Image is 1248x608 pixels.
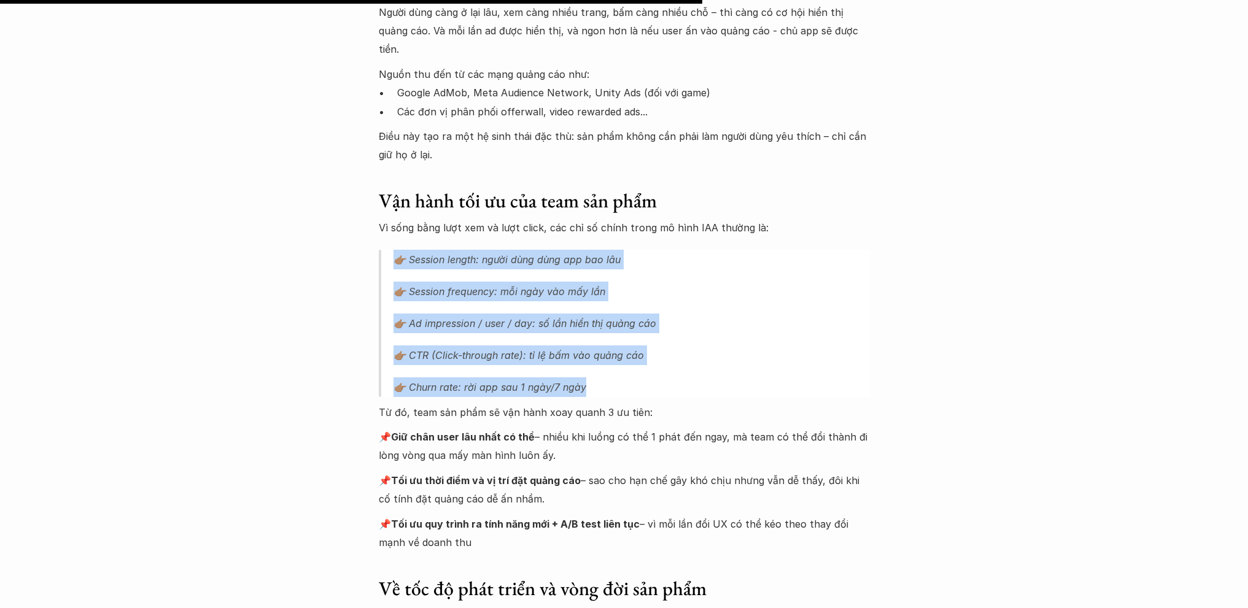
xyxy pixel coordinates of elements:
h3: Về tốc độ phát triển và vòng đời sản phẩm [379,577,870,600]
p: Điều này tạo ra một hệ sinh thái đặc thù: sản phẩm không cần phải làm người dùng yêu thích – chỉ ... [379,127,870,164]
p: 👉🏽 Ad impression / user / day: số lần hiển thị quảng cáo [393,314,870,333]
p: 👉🏽 Churn rate: rời app sau 1 ngày/7 ngày [393,377,870,397]
p: Các đơn vị phân phối offerwall, video rewarded ads... [397,102,870,121]
strong: Giữ chân user lâu nhất có thể [391,431,535,443]
p: 👉🏽 CTR (Click-through rate): tỉ lệ bấm vào quảng cáo [393,345,870,365]
p: 👉🏽 Session frequency: mỗi ngày vào mấy lần [393,282,870,301]
p: Nguồn thu đến từ các mạng quảng cáo như: [379,65,870,83]
p: 📌 – vì mỗi lần đổi UX có thể kéo theo thay đổi mạnh về doanh thu [379,515,870,552]
p: 👉🏽 Session length: người dùng dùng app bao lâu [393,250,870,269]
p: 📌 – nhiều khi luồng có thể 1 phát đến ngay, mà team có thể đổi thành đi lòng vòng qua mấy màn hìn... [379,428,870,465]
p: Từ đó, team sản phẩm sẽ vận hành xoay quanh 3 ưu tiên: [379,403,870,421]
p: Vì sống bằng lượt xem và lượt click, các chỉ số chính trong mô hình IAA thường là: [379,218,870,237]
p: Người dùng càng ở lại lâu, xem càng nhiều trang, bấm càng nhiều chỗ – thì càng có cơ hội hiển thị... [379,3,870,59]
h3: Vận hành tối ưu của team sản phẩm [379,189,870,212]
p: Google AdMob, Meta Audience Network, Unity Ads (đối với game) [397,83,870,102]
strong: Tối ưu quy trình ra tính năng mới + A/B test liên tục [391,518,640,530]
p: 📌 – sao cho hạn chế gây khó chịu nhưng vẫn dễ thấy, đôi khi cố tính đặt quảng cáo dễ ấn nhầm. [379,471,870,509]
strong: Tối ưu thời điểm và vị trí đặt quảng cáo [391,474,581,487]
